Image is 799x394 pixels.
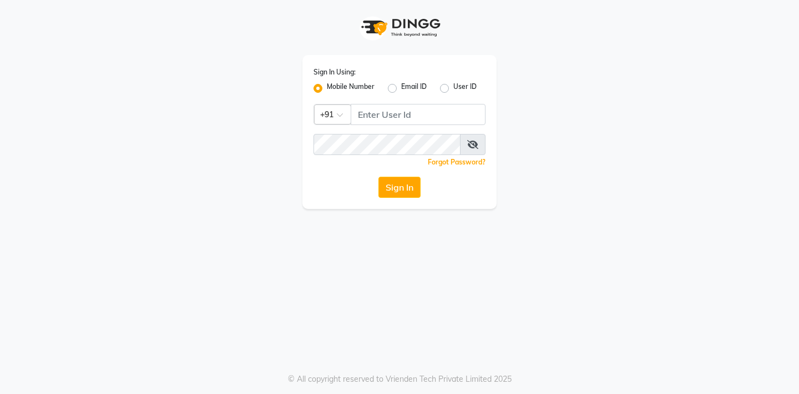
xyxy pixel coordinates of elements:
[378,177,421,198] button: Sign In
[401,82,427,95] label: Email ID
[355,11,444,44] img: logo1.svg
[327,82,375,95] label: Mobile Number
[351,104,486,125] input: Username
[313,67,356,77] label: Sign In Using:
[453,82,477,95] label: User ID
[428,158,486,166] a: Forgot Password?
[313,134,461,155] input: Username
